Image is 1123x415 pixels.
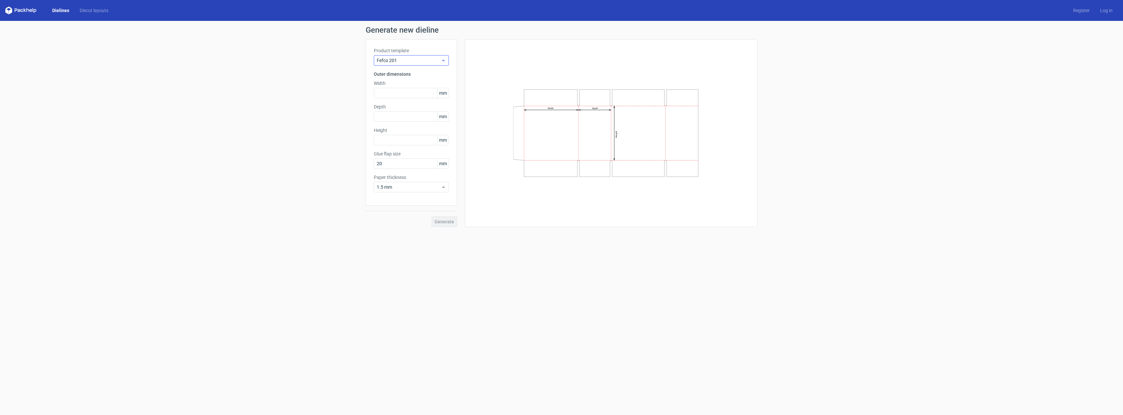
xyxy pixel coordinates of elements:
span: mm [437,135,449,145]
span: mm [437,88,449,98]
label: Width [374,80,449,87]
a: Log in [1095,7,1118,14]
label: Depth [374,104,449,110]
label: Paper thickness [374,174,449,181]
span: mm [437,112,449,121]
text: Depth [592,107,598,110]
label: Glue flap size [374,151,449,157]
text: Height [615,131,618,138]
span: 1.5 mm [377,184,441,190]
span: Fefco 201 [377,57,441,64]
a: Register [1068,7,1095,14]
span: mm [437,159,449,168]
text: Width [548,107,554,110]
label: Product template [374,47,449,54]
a: Dielines [47,7,74,14]
h1: Generate new dieline [366,26,757,34]
h3: Outer dimensions [374,71,449,77]
a: Diecut layouts [74,7,114,14]
label: Height [374,127,449,134]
